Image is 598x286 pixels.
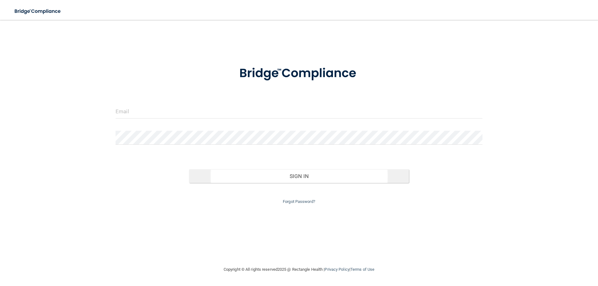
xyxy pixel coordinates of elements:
[226,57,372,90] img: bridge_compliance_login_screen.278c3ca4.svg
[283,199,315,204] a: Forgot Password?
[116,105,482,119] input: Email
[189,169,409,183] button: Sign In
[185,260,413,279] div: Copyright © All rights reserved 2025 @ Rectangle Health | |
[350,267,374,272] a: Terms of Use
[9,5,67,18] img: bridge_compliance_login_screen.278c3ca4.svg
[325,267,349,272] a: Privacy Policy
